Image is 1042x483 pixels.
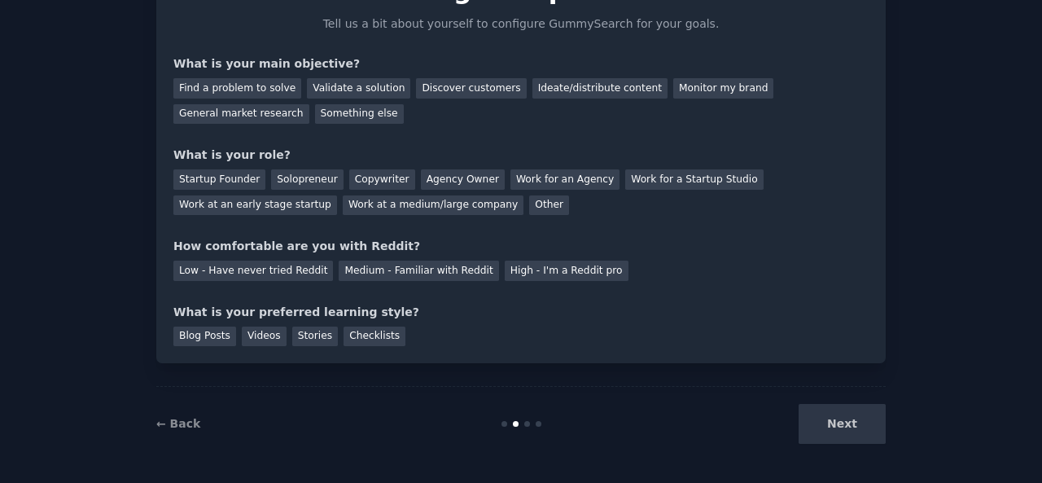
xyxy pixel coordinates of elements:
div: Monitor my brand [673,78,773,99]
div: Work for an Agency [510,169,620,190]
div: Work at a medium/large company [343,195,523,216]
div: How comfortable are you with Reddit? [173,238,869,255]
div: Copywriter [349,169,415,190]
div: Low - Have never tried Reddit [173,261,333,281]
a: ← Back [156,417,200,430]
div: Blog Posts [173,327,236,347]
div: Stories [292,327,338,347]
div: Medium - Familiar with Reddit [339,261,498,281]
div: Videos [242,327,287,347]
div: Validate a solution [307,78,410,99]
div: Discover customers [416,78,526,99]
div: What is your preferred learning style? [173,304,869,321]
div: What is your role? [173,147,869,164]
p: Tell us a bit about yourself to configure GummySearch for your goals. [316,15,726,33]
div: Work for a Startup Studio [625,169,763,190]
div: Ideate/distribute content [532,78,668,99]
div: Startup Founder [173,169,265,190]
div: What is your main objective? [173,55,869,72]
div: Something else [315,104,404,125]
div: Work at an early stage startup [173,195,337,216]
div: Find a problem to solve [173,78,301,99]
div: High - I'm a Reddit pro [505,261,628,281]
div: General market research [173,104,309,125]
div: Agency Owner [421,169,505,190]
div: Other [529,195,569,216]
div: Solopreneur [271,169,343,190]
div: Checklists [344,327,405,347]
